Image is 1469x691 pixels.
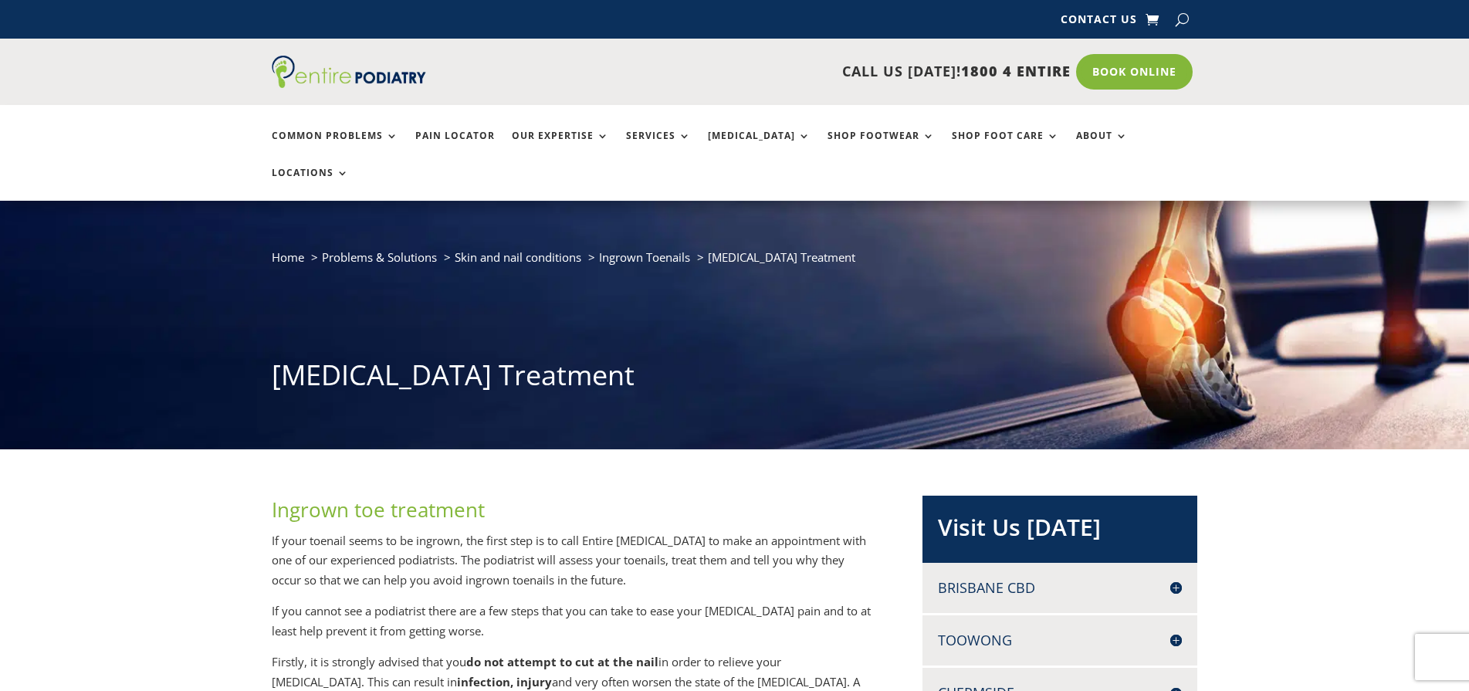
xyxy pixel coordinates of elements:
[961,62,1071,80] span: 1800 4 ENTIRE
[466,654,658,669] strong: do not attempt to cut at the nail
[708,130,811,164] a: [MEDICAL_DATA]
[828,130,935,164] a: Shop Footwear
[486,62,1071,82] p: CALL US [DATE]!
[512,130,609,164] a: Our Expertise
[708,249,855,265] span: [MEDICAL_DATA] Treatment
[1076,54,1193,90] a: Book Online
[272,496,485,523] span: Ingrown toe treatment
[272,247,1198,279] nav: breadcrumb
[938,578,1182,598] h4: Brisbane CBD
[272,249,304,265] a: Home
[952,130,1059,164] a: Shop Foot Care
[272,531,872,602] p: If your toenail seems to be ingrown, the first step is to call Entire [MEDICAL_DATA] to make an a...
[938,631,1182,650] h4: Toowong
[272,130,398,164] a: Common Problems
[1061,14,1137,31] a: Contact Us
[415,130,495,164] a: Pain Locator
[455,249,581,265] a: Skin and nail conditions
[272,76,426,91] a: Entire Podiatry
[599,249,690,265] a: Ingrown Toenails
[626,130,691,164] a: Services
[938,511,1182,551] h2: Visit Us [DATE]
[1076,130,1128,164] a: About
[272,168,349,201] a: Locations
[322,249,437,265] a: Problems & Solutions
[457,674,552,689] strong: infection, injury
[272,601,872,652] p: If you cannot see a podiatrist there are a few steps that you can take to ease your [MEDICAL_DATA...
[272,356,1198,402] h1: [MEDICAL_DATA] Treatment
[272,56,426,88] img: logo (1)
